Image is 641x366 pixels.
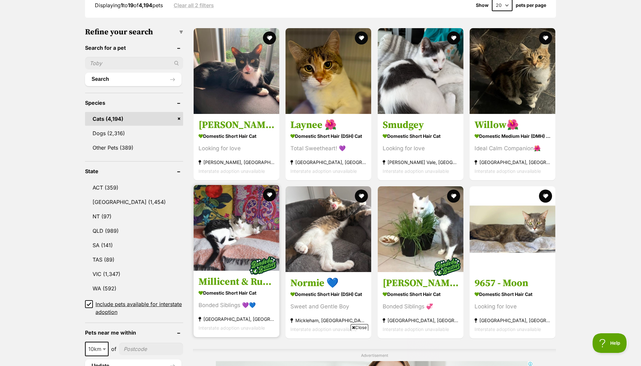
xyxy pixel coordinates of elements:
div: Bonded Siblings 💞 [383,302,459,311]
a: SA (141) [85,238,183,252]
strong: [GEOGRAPHIC_DATA], [GEOGRAPHIC_DATA] [290,157,366,166]
span: of [111,345,116,353]
img: Lucie - Domestic Short Hair Cat [194,28,279,114]
a: 9657 - Moon Domestic Short Hair Cat Looking for love [GEOGRAPHIC_DATA], [GEOGRAPHIC_DATA] Interst... [470,272,555,339]
strong: Domestic Short Hair Cat [383,131,459,140]
img: Smudgey - Domestic Short Hair Cat [378,28,463,114]
strong: 1 [121,2,123,9]
div: Sweet and Gentle Boy [290,302,366,311]
button: Search [85,73,182,86]
span: 10km [85,342,109,356]
button: favourite [355,31,368,45]
a: TAS (89) [85,253,183,266]
strong: Domestic Short Hair (DSH) Cat [290,289,366,299]
img: 9657 - Moon - Domestic Short Hair Cat [470,186,555,272]
div: Looking for love [475,302,550,311]
strong: Domestic Short Hair Cat [383,289,459,299]
div: Ideal Calm Companion🌺 [475,144,550,153]
a: Other Pets (389) [85,141,183,155]
a: Millicent & Rupertt 💜 Domestic Short Hair Cat Bonded Siblings 💜💙 [GEOGRAPHIC_DATA], [GEOGRAPHIC_D... [194,271,279,337]
h3: Willow🌺 [475,119,550,131]
header: Search for a pet [85,45,183,51]
span: Interstate adoption unavailable [199,168,265,174]
header: State [85,168,183,174]
button: favourite [447,31,460,45]
span: 10km [86,344,108,354]
h3: Millicent & Rupertt 💜 [199,276,274,288]
a: NT (97) [85,210,183,223]
strong: Domestic Short Hair Cat [199,288,274,298]
a: [GEOGRAPHIC_DATA] (1,454) [85,195,183,209]
a: Clear all 2 filters [174,2,214,8]
iframe: Help Scout Beacon - Open [593,333,628,353]
a: Willow🌺 Domestic Medium Hair (DMH) Cat Ideal Calm Companion🌺 [GEOGRAPHIC_DATA], [GEOGRAPHIC_DATA]... [470,114,555,180]
span: Interstate adoption unavailable [199,325,265,331]
span: Show [476,3,489,8]
a: VIC (1,347) [85,267,183,281]
span: Interstate adoption unavailable [475,168,541,174]
input: Toby [85,57,183,69]
iframe: Advertisement [201,333,440,363]
a: Include pets available for interstate adoption [85,300,183,316]
strong: Domestic Short Hair Cat [475,289,550,299]
span: Close [351,324,368,331]
span: Displaying to of pets [95,2,163,9]
strong: Mickleham, [GEOGRAPHIC_DATA] [290,316,366,325]
button: favourite [355,190,368,203]
button: favourite [447,190,460,203]
a: Laynee 🌺 Domestic Short Hair (DSH) Cat Total Sweetheart! 💜 [GEOGRAPHIC_DATA], [GEOGRAPHIC_DATA] I... [286,114,371,180]
a: Dogs (2,316) [85,126,183,140]
div: Bonded Siblings 💜💙 [199,301,274,310]
header: Species [85,100,183,106]
img: bonded besties [247,249,279,282]
img: Willow🌺 - Domestic Medium Hair (DMH) Cat [470,28,555,114]
img: Millicent & Rupertt 💜 - Domestic Short Hair Cat [194,185,279,271]
a: Smudgey Domestic Short Hair Cat Looking for love [PERSON_NAME] Vale, [GEOGRAPHIC_DATA] Interstate... [378,114,463,180]
strong: [GEOGRAPHIC_DATA], [GEOGRAPHIC_DATA] [199,315,274,323]
img: Normie 💙 - Domestic Short Hair (DSH) Cat [286,186,371,272]
button: favourite [539,31,552,45]
span: Interstate adoption unavailable [290,168,357,174]
input: postcode [119,343,183,355]
img: Trevor & Prissy 💙💜 - Domestic Short Hair Cat [378,186,463,272]
label: pets per page [516,3,546,8]
h3: [PERSON_NAME] & [PERSON_NAME] 💙💜 [383,277,459,289]
strong: 4,194 [139,2,152,9]
strong: [PERSON_NAME] Vale, [GEOGRAPHIC_DATA] [383,157,459,166]
h3: Normie 💙 [290,277,366,289]
img: bonded besties [431,250,463,283]
strong: [GEOGRAPHIC_DATA], [GEOGRAPHIC_DATA] [383,316,459,325]
span: Interstate adoption unavailable [290,326,357,332]
img: Laynee 🌺 - Domestic Short Hair (DSH) Cat [286,28,371,114]
strong: [GEOGRAPHIC_DATA], [GEOGRAPHIC_DATA] [475,157,550,166]
span: Include pets available for interstate adoption [95,300,183,316]
div: Looking for love [199,144,274,153]
a: Cats (4,194) [85,112,183,126]
h3: Smudgey [383,119,459,131]
span: Interstate adoption unavailable [475,326,541,332]
a: Normie 💙 Domestic Short Hair (DSH) Cat Sweet and Gentle Boy Mickleham, [GEOGRAPHIC_DATA] Intersta... [286,272,371,339]
a: QLD (989) [85,224,183,238]
button: favourite [263,31,276,45]
a: [PERSON_NAME] & [PERSON_NAME] 💙💜 Domestic Short Hair Cat Bonded Siblings 💞 [GEOGRAPHIC_DATA], [GE... [378,272,463,339]
button: favourite [539,190,552,203]
h3: Laynee 🌺 [290,119,366,131]
h3: Refine your search [85,27,183,37]
span: Interstate adoption unavailable [383,168,449,174]
header: Pets near me within [85,330,183,336]
a: ACT (359) [85,181,183,194]
div: Total Sweetheart! 💜 [290,144,366,153]
button: favourite [263,188,276,201]
a: WA (592) [85,282,183,295]
a: [PERSON_NAME] Domestic Short Hair Cat Looking for love [PERSON_NAME], [GEOGRAPHIC_DATA] Interstat... [194,114,279,180]
strong: 19 [128,2,133,9]
strong: [GEOGRAPHIC_DATA], [GEOGRAPHIC_DATA] [475,316,550,325]
div: Looking for love [383,144,459,153]
strong: [PERSON_NAME], [GEOGRAPHIC_DATA] [199,157,274,166]
h3: [PERSON_NAME] [199,119,274,131]
span: Interstate adoption unavailable [383,326,449,332]
strong: Domestic Short Hair Cat [199,131,274,140]
strong: Domestic Short Hair (DSH) Cat [290,131,366,140]
strong: Domestic Medium Hair (DMH) Cat [475,131,550,140]
h3: 9657 - Moon [475,277,550,289]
